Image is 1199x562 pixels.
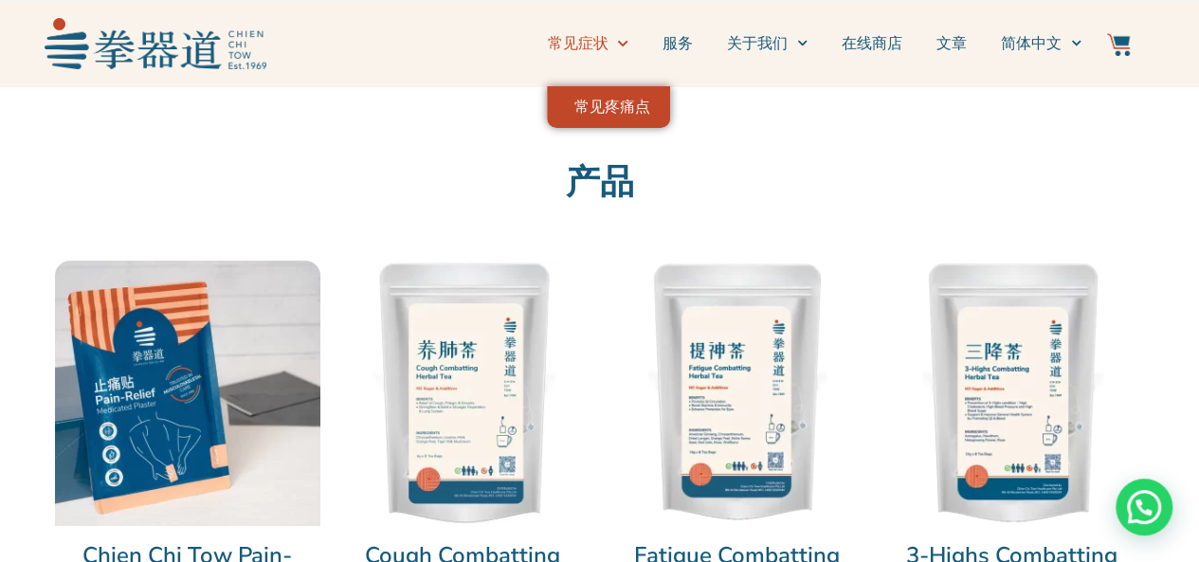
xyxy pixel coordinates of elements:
[55,162,1145,204] h2: 产品
[55,261,320,526] img: Chien Chi Tow Pain-Relief Medicated Plaster
[880,261,1145,526] img: 3-Highs Combatting Herbal Tea
[605,261,870,526] img: Fatigue Combatting Herbal Tea
[1001,32,1062,55] span: 简体中文
[547,86,670,128] ul: 常见症状
[842,20,902,67] a: 在线商店
[1001,20,1081,67] a: 简体中文
[330,261,595,526] img: Cough Combatting Herbal Tea
[276,20,1081,67] nav: Menu
[547,20,627,67] a: 常见症状
[663,20,693,67] a: 服务
[727,20,808,67] a: 关于我们
[1107,33,1130,56] img: Website Icon-03
[547,86,670,128] a: 常见疼痛点
[936,20,967,67] a: 文章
